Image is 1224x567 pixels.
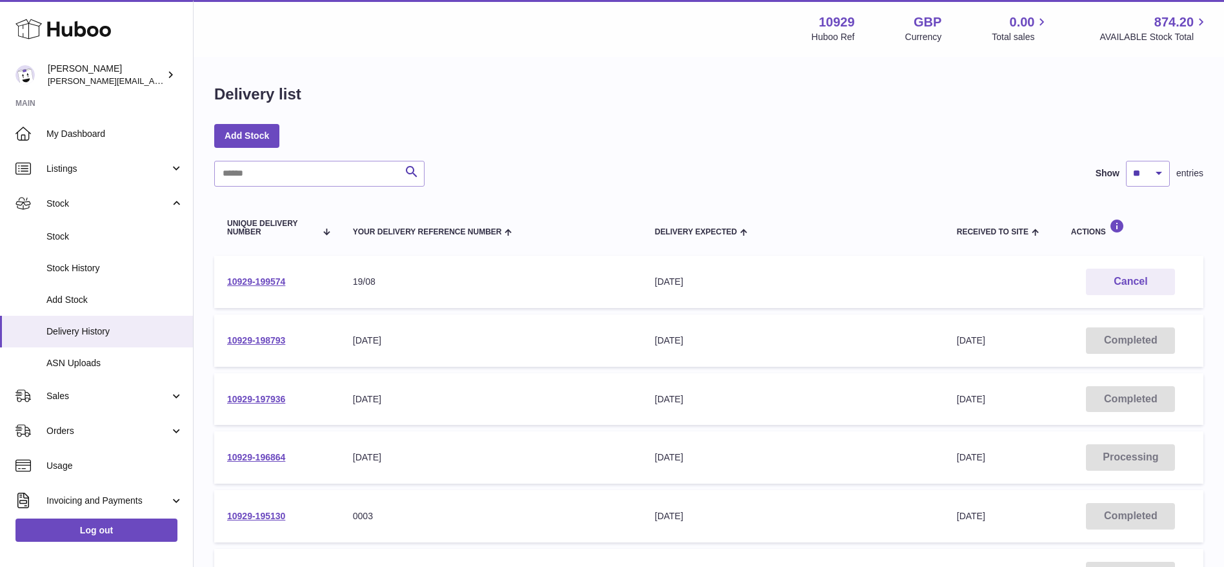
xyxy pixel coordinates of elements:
span: Add Stock [46,294,183,306]
span: Stock History [46,262,183,274]
span: Received to Site [957,228,1028,236]
div: Currency [905,31,942,43]
div: [DATE] [655,510,931,522]
div: [DATE] [353,451,629,464]
a: 874.20 AVAILABLE Stock Total [1099,14,1209,43]
span: ASN Uploads [46,357,183,369]
a: 10929-195130 [227,511,285,521]
span: Stock [46,231,183,243]
img: thomas@otesports.co.uk [15,65,35,85]
span: Total sales [992,31,1049,43]
span: Usage [46,460,183,472]
a: 0.00 Total sales [992,14,1049,43]
div: [DATE] [655,276,931,288]
span: [DATE] [957,394,985,404]
span: Stock [46,198,170,210]
span: 874.20 [1154,14,1194,31]
span: [DATE] [957,511,985,521]
div: Actions [1071,219,1190,236]
span: Delivery History [46,325,183,338]
span: Sales [46,390,170,402]
span: My Dashboard [46,128,183,140]
span: Your Delivery Reference Number [353,228,502,236]
button: Cancel [1086,269,1175,295]
a: 10929-199574 [227,276,285,287]
span: Orders [46,425,170,437]
a: Log out [15,519,177,542]
div: [DATE] [353,393,629,406]
div: [DATE] [655,451,931,464]
strong: 10929 [819,14,855,31]
span: [PERSON_NAME][EMAIL_ADDRESS][DOMAIN_NAME] [48,76,259,86]
div: [DATE] [353,335,629,347]
span: AVAILABLE Stock Total [1099,31,1209,43]
span: Invoicing and Payments [46,495,170,507]
label: Show [1096,167,1119,180]
span: [DATE] [957,452,985,462]
strong: GBP [914,14,941,31]
span: 0.00 [1010,14,1035,31]
div: 19/08 [353,276,629,288]
a: 10929-197936 [227,394,285,404]
span: entries [1176,167,1203,180]
a: 10929-196864 [227,452,285,462]
a: Add Stock [214,124,279,147]
span: [DATE] [957,335,985,345]
div: [PERSON_NAME] [48,63,164,87]
span: Unique Delivery Number [227,220,316,236]
div: Huboo Ref [812,31,855,43]
h1: Delivery list [214,84,301,105]
div: 0003 [353,510,629,522]
div: [DATE] [655,393,931,406]
span: Delivery Expected [655,228,737,236]
span: Listings [46,163,170,175]
a: 10929-198793 [227,335,285,345]
div: [DATE] [655,335,931,347]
